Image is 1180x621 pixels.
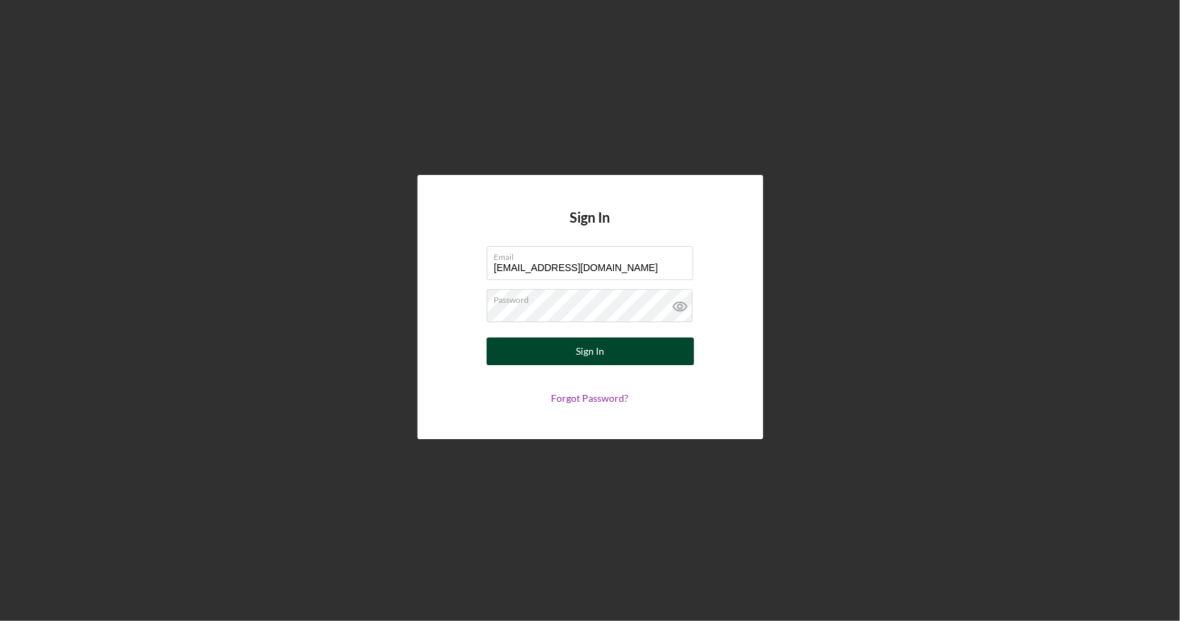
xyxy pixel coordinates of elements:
label: Password [494,290,693,305]
h4: Sign In [570,210,610,246]
button: Sign In [487,337,694,365]
div: Sign In [576,337,604,365]
label: Email [494,247,693,262]
a: Forgot Password? [552,392,629,404]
